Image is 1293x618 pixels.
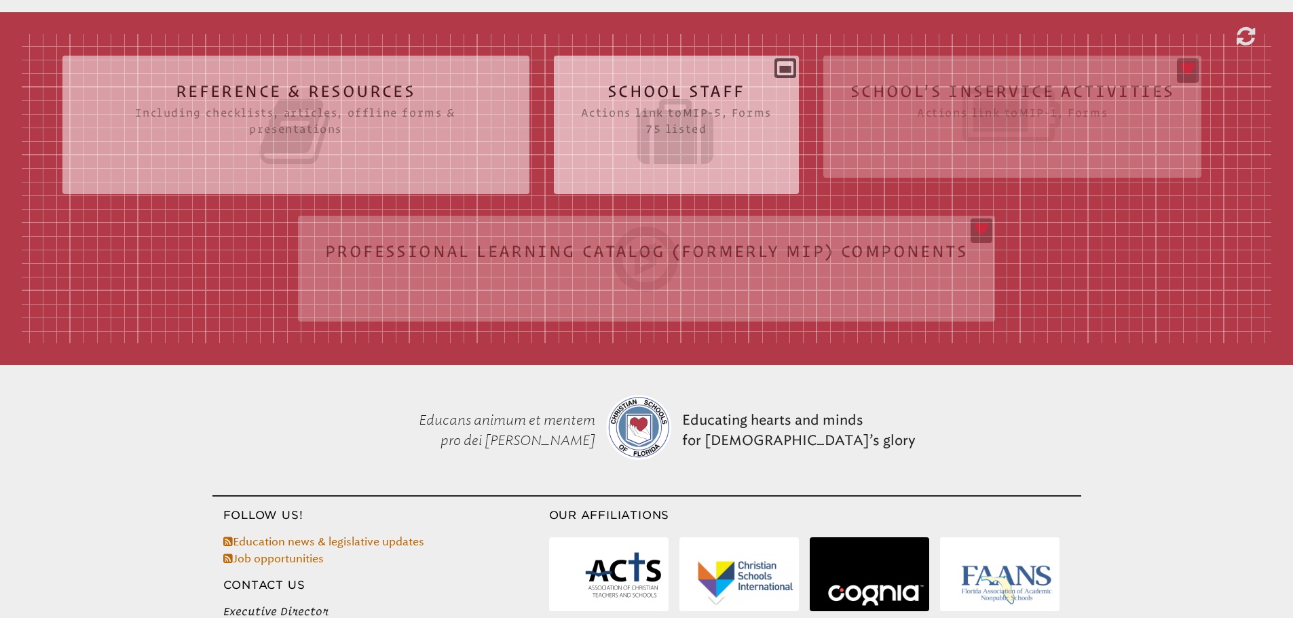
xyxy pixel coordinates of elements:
a: Education news & legislative updates [223,535,424,548]
h3: Our Affiliations [549,507,1081,524]
h3: Contact Us [212,577,549,594]
h2: Reference & Resources [90,83,502,170]
p: Educans animum et mentem pro dei [PERSON_NAME] [373,376,601,484]
img: Association of Christian Teachers & Schools [584,547,662,606]
h2: School Staff [581,83,772,170]
img: csf-logo-web-colors.png [606,395,671,460]
img: Christian Schools International [698,561,793,606]
span: Actions link to , Forms 75 listed [581,99,772,137]
h3: Follow Us! [212,507,549,524]
img: Florida Association of Academic Nonpublic Schools [958,563,1054,605]
a: Job opportunities [223,552,324,565]
img: Cognia [828,585,924,606]
p: Educating hearts and minds for [DEMOGRAPHIC_DATA]’s glory [677,376,921,484]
